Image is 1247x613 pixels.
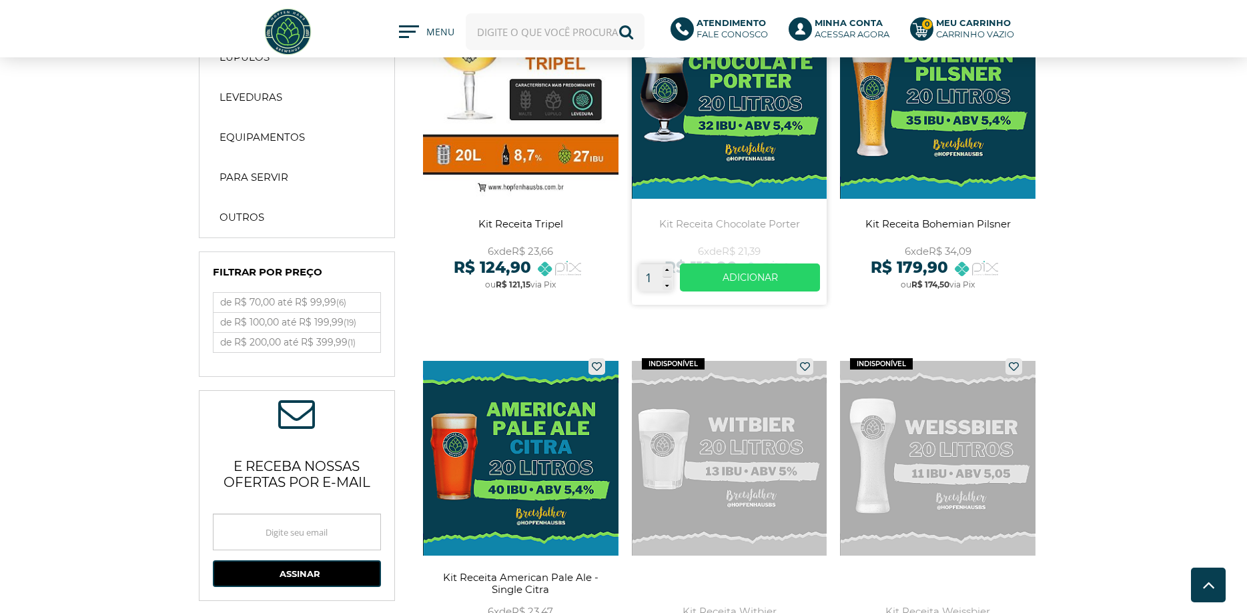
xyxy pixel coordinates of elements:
[213,560,381,587] button: Assinar
[214,313,380,332] label: de R$ 100,00 até R$ 199,99
[348,338,356,348] small: (1)
[278,404,315,428] span: ASSINE NOSSA NEWSLETTER
[671,17,775,47] a: AtendimentoFale conosco
[220,51,270,64] strong: Lúpulos
[213,442,381,500] p: e receba nossas ofertas por e-mail
[426,25,452,45] span: MENU
[936,17,1011,28] b: Meu Carrinho
[220,131,305,144] strong: Equipamentos
[936,29,1014,40] div: Carrinho Vazio
[344,318,356,328] small: (19)
[214,293,380,312] label: de R$ 70,00 até R$ 99,99
[214,333,380,352] a: de R$ 200,00 até R$ 399,99(1)
[213,514,381,550] input: Digite seu email
[642,358,705,370] span: indisponível
[213,265,381,285] h4: Filtrar por Preço
[220,171,288,184] strong: Para Servir
[815,17,883,28] b: Minha Conta
[206,204,388,231] a: Outros
[206,44,388,71] a: Lúpulos
[697,17,768,40] p: Fale conosco
[921,19,933,30] strong: 0
[214,333,380,352] label: de R$ 200,00 até R$ 399,99
[336,297,346,308] small: (6)
[815,17,889,40] p: Acessar agora
[206,164,388,191] a: Para Servir
[214,293,380,312] a: de R$ 70,00 até R$ 99,99(6)
[680,263,821,291] a: Ver mais
[206,84,388,111] a: Leveduras
[220,211,264,224] strong: Outros
[608,13,645,50] button: Buscar
[263,7,313,57] img: Hopfen Haus BrewShop
[206,124,388,151] a: Equipamentos
[789,17,897,47] a: Minha ContaAcessar agora
[214,313,380,332] a: de R$ 100,00 até R$ 199,99(19)
[220,91,282,104] strong: Leveduras
[399,25,452,39] button: MENU
[466,13,645,50] input: Digite o que você procura
[850,358,913,370] span: indisponível
[697,17,766,28] b: Atendimento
